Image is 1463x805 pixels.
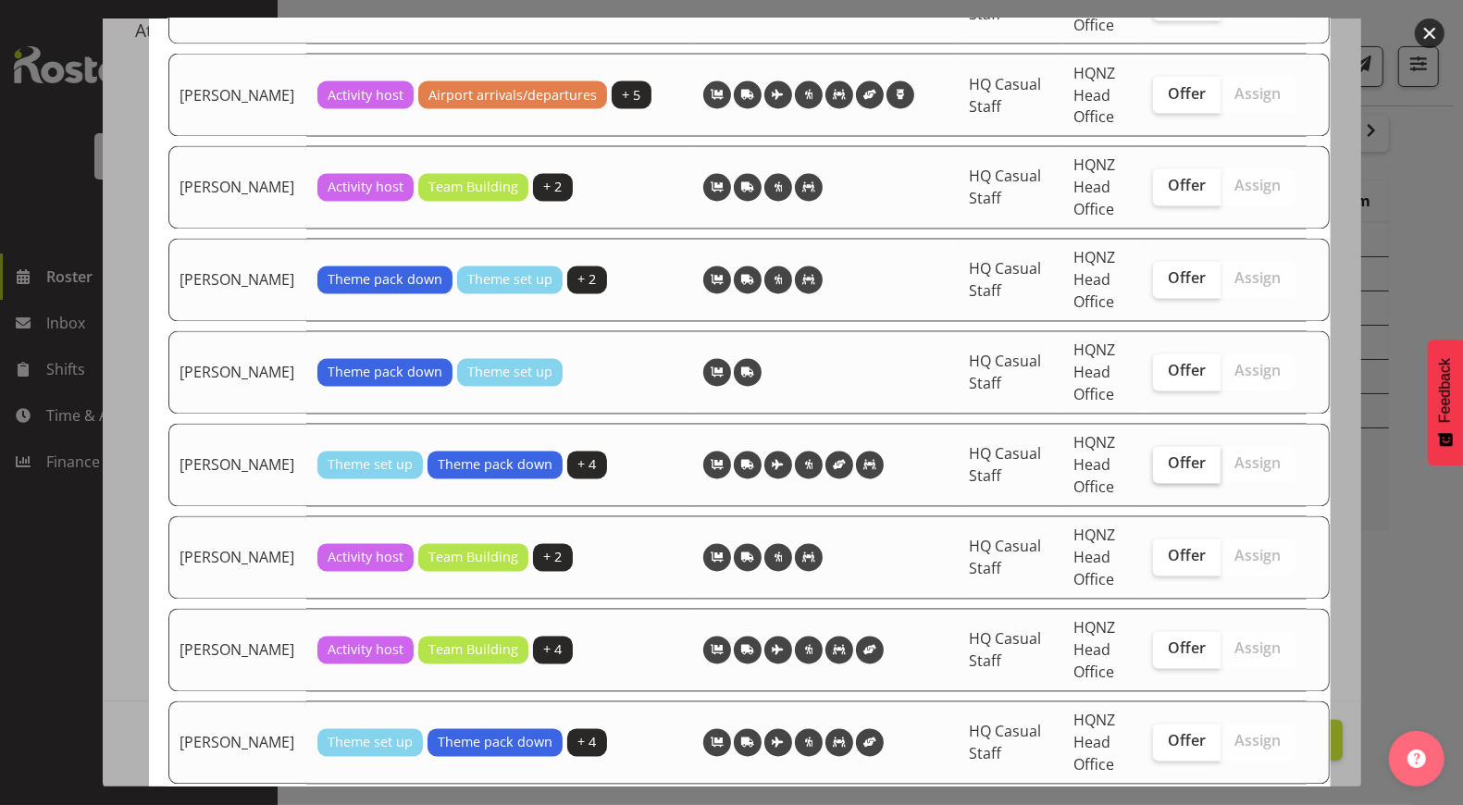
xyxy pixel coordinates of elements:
[168,609,306,692] td: [PERSON_NAME]
[970,629,1042,672] span: HQ Casual Staff
[577,270,596,291] span: + 2
[970,167,1042,209] span: HQ Casual Staff
[438,455,552,476] span: Theme pack down
[328,85,403,105] span: Activity host
[168,424,306,507] td: [PERSON_NAME]
[428,178,518,198] span: Team Building
[1168,732,1206,750] span: Offer
[1168,269,1206,288] span: Offer
[1168,454,1206,473] span: Offer
[1428,340,1463,465] button: Feedback - Show survey
[168,54,306,137] td: [PERSON_NAME]
[1168,84,1206,103] span: Offer
[168,701,306,785] td: [PERSON_NAME]
[1234,454,1281,473] span: Assign
[1234,639,1281,658] span: Assign
[1073,526,1115,590] span: HQNZ Head Office
[1234,84,1281,103] span: Assign
[1234,547,1281,565] span: Assign
[577,455,596,476] span: + 4
[1073,63,1115,128] span: HQNZ Head Office
[1437,358,1454,423] span: Feedback
[328,270,442,291] span: Theme pack down
[328,548,403,568] span: Activity host
[622,85,640,105] span: + 5
[970,444,1042,487] span: HQ Casual Staff
[168,239,306,322] td: [PERSON_NAME]
[168,146,306,229] td: [PERSON_NAME]
[1168,639,1206,658] span: Offer
[1234,732,1281,750] span: Assign
[467,363,552,383] span: Theme set up
[328,178,403,198] span: Activity host
[543,178,562,198] span: + 2
[428,85,597,105] span: Airport arrivals/departures
[577,733,596,753] span: + 4
[543,640,562,661] span: + 4
[543,548,562,568] span: + 2
[970,352,1042,394] span: HQ Casual Staff
[1168,362,1206,380] span: Offer
[1234,362,1281,380] span: Assign
[970,74,1042,117] span: HQ Casual Staff
[328,733,413,753] span: Theme set up
[1407,749,1426,768] img: help-xxl-2.png
[1073,341,1115,405] span: HQNZ Head Office
[1073,711,1115,775] span: HQNZ Head Office
[970,722,1042,764] span: HQ Casual Staff
[328,455,413,476] span: Theme set up
[168,331,306,415] td: [PERSON_NAME]
[428,548,518,568] span: Team Building
[1234,177,1281,195] span: Assign
[970,537,1042,579] span: HQ Casual Staff
[1073,433,1115,498] span: HQNZ Head Office
[1234,269,1281,288] span: Assign
[328,640,403,661] span: Activity host
[1168,177,1206,195] span: Offer
[1073,618,1115,683] span: HQNZ Head Office
[1073,248,1115,313] span: HQNZ Head Office
[467,270,552,291] span: Theme set up
[970,259,1042,302] span: HQ Casual Staff
[1168,547,1206,565] span: Offer
[428,640,518,661] span: Team Building
[328,363,442,383] span: Theme pack down
[438,733,552,753] span: Theme pack down
[1073,155,1115,220] span: HQNZ Head Office
[168,516,306,600] td: [PERSON_NAME]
